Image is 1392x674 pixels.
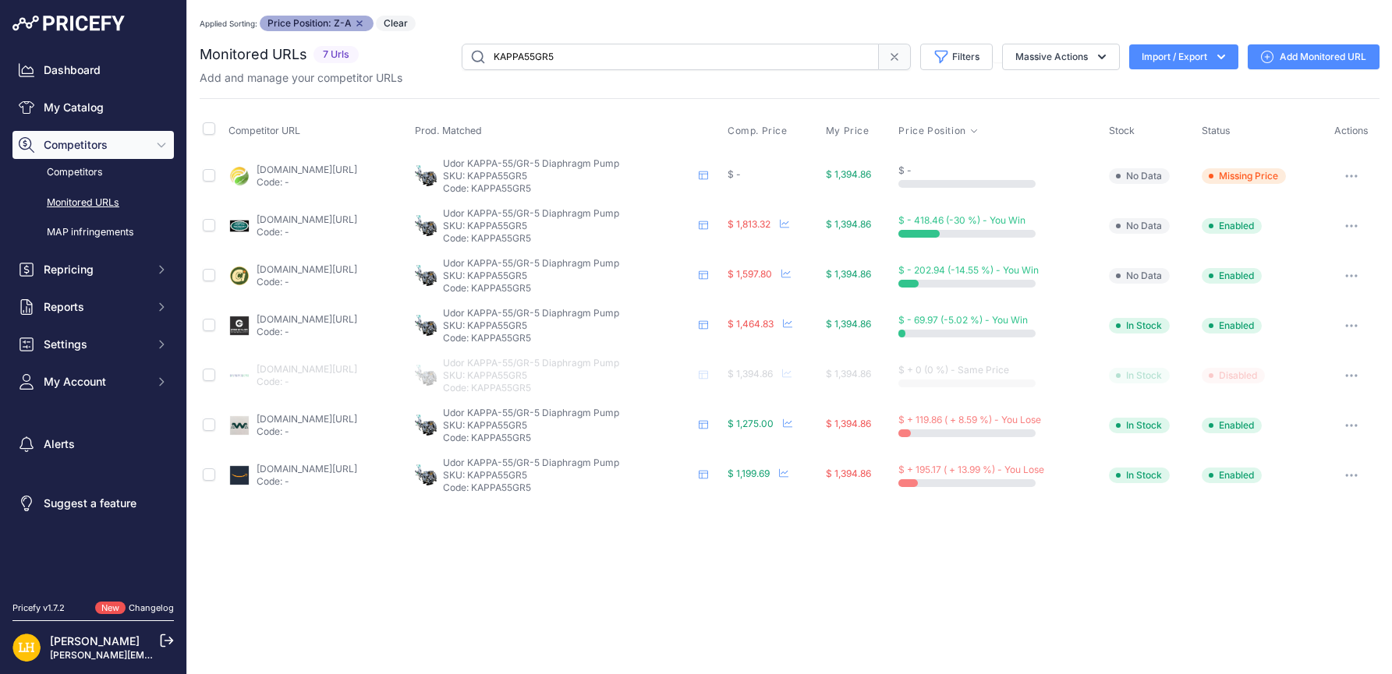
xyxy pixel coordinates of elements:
span: $ 1,394.86 [826,418,871,429]
span: Status [1202,125,1231,136]
span: Prod. Matched [415,125,482,136]
p: Add and manage your competitor URLs [200,70,402,86]
a: [DOMAIN_NAME][URL] [257,164,357,175]
span: Udor KAPPA-55/GR-5 Diaphragm Pump [443,457,619,468]
a: Suggest a feature [12,489,174,517]
p: Code: - [257,425,357,438]
span: No Data [1109,268,1170,284]
a: Alerts [12,430,174,458]
button: Clear [376,16,416,31]
span: $ 1,394.86 [826,168,871,180]
span: In Stock [1109,418,1170,433]
a: Add Monitored URL [1248,44,1380,69]
span: $ + 195.17 ( + 13.99 %) - You Lose [898,464,1044,475]
button: Import / Export [1129,44,1238,69]
a: Monitored URLs [12,189,174,217]
img: Pricefy Logo [12,16,125,31]
h2: Monitored URLs [200,44,307,65]
button: Settings [12,330,174,358]
span: $ 1,394.86 [826,468,871,479]
span: Enabled [1202,268,1262,284]
span: Actions [1334,125,1369,136]
span: No Data [1109,168,1170,184]
a: MAP infringements [12,219,174,246]
span: My Account [44,374,146,390]
p: SKU: KAPPA55GR5 [443,469,692,482]
span: $ 1,464.83 [728,318,774,330]
span: Price Position: Z-A [260,16,374,31]
span: Comp. Price [728,125,788,137]
a: Changelog [129,602,174,613]
button: Repricing [12,256,174,284]
button: Price Position [898,125,978,137]
a: [PERSON_NAME] [50,634,140,648]
p: Code: KAPPA55GR5 [443,382,692,394]
span: Enabled [1202,218,1262,234]
p: SKU: KAPPA55GR5 [443,220,692,232]
span: 7 Urls [313,46,359,64]
p: SKU: KAPPA55GR5 [443,419,692,432]
p: Code: - [257,226,357,238]
div: $ - [728,168,820,181]
span: Udor KAPPA-55/GR-5 Diaphragm Pump [443,307,619,319]
input: Search [462,44,879,70]
a: [DOMAIN_NAME][URL] [257,363,357,375]
span: Udor KAPPA-55/GR-5 Diaphragm Pump [443,407,619,418]
span: New [95,602,126,615]
p: Code: - [257,176,357,189]
a: [DOMAIN_NAME][URL] [257,213,357,225]
p: Code: KAPPA55GR5 [443,182,692,195]
span: $ - 69.97 (-5.02 %) - You Win [898,314,1028,326]
span: $ - 418.46 (-30 %) - You Win [898,214,1025,226]
span: $ 1,394.86 [826,268,871,280]
div: Pricefy v1.7.2 [12,602,65,615]
a: [DOMAIN_NAME][URL] [257,313,357,325]
span: Stock [1109,125,1135,136]
p: Code: - [257,276,357,288]
a: My Catalog [12,94,174,122]
span: $ 1,275.00 [728,418,774,429]
span: In Stock [1109,318,1170,333]
small: Applied Sorting: [200,19,257,28]
span: $ 1,597.80 [728,268,772,280]
a: [DOMAIN_NAME][URL] [257,463,357,475]
span: $ 1,813.32 [728,218,770,230]
span: In Stock [1109,368,1170,383]
p: Code: KAPPA55GR5 [443,432,692,444]
p: Code: - [257,475,357,488]
a: Competitors [12,159,174,186]
button: My Account [12,368,174,396]
p: Code: KAPPA55GR5 [443,332,692,344]
span: $ 1,394.86 [826,218,871,230]
span: Price Position [898,125,965,137]
a: [PERSON_NAME][EMAIL_ADDRESS][DOMAIN_NAME] [50,649,290,661]
button: Filters [920,44,993,70]
button: Comp. Price [728,125,791,137]
span: Udor KAPPA-55/GR-5 Diaphragm Pump [443,357,619,369]
span: $ + 0 (0 %) - Same Price [898,364,1009,376]
span: In Stock [1109,468,1170,483]
span: $ 1,394.86 [728,368,773,379]
span: Enabled [1202,318,1262,333]
span: No Data [1109,218,1170,234]
span: $ 1,394.86 [826,318,871,330]
p: Code: - [257,326,357,338]
span: Disabled [1202,368,1265,383]
a: [DOMAIN_NAME][URL] [257,413,357,425]
p: Code: KAPPA55GR5 [443,232,692,245]
span: Udor KAPPA-55/GR-5 Diaphragm Pump [443,257,619,269]
a: [DOMAIN_NAME][URL] [257,263,357,275]
p: SKU: KAPPA55GR5 [443,319,692,332]
p: Code: KAPPA55GR5 [443,482,692,494]
a: Dashboard [12,56,174,84]
span: My Price [826,125,870,137]
span: Settings [44,337,146,352]
span: Competitors [44,137,146,153]
p: Code: KAPPA55GR5 [443,282,692,295]
p: SKU: KAPPA55GR5 [443,170,692,182]
span: Missing Price [1202,168,1286,184]
span: Enabled [1202,468,1262,483]
p: Code: - [257,376,357,388]
span: $ - 202.94 (-14.55 %) - You Win [898,264,1039,276]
